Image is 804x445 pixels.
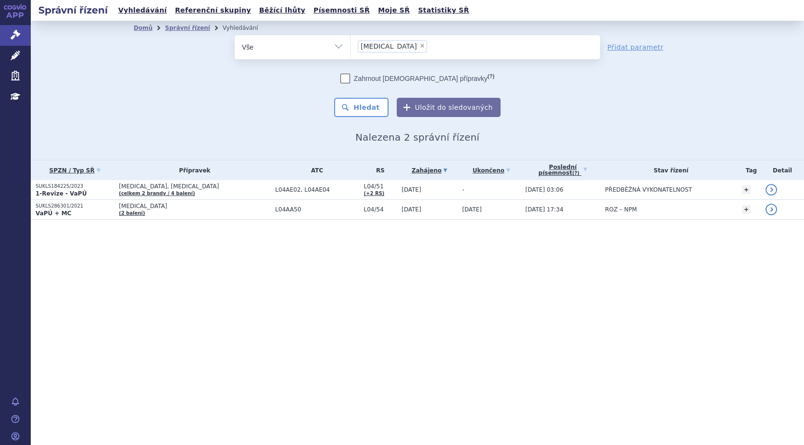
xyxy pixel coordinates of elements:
[172,4,254,17] a: Referenční skupiny
[114,160,270,180] th: Přípravek
[361,43,417,50] span: [MEDICAL_DATA]
[462,164,520,177] a: Ukončeno
[526,160,601,180] a: Poslednípísemnost(?)
[256,4,308,17] a: Běžící lhůty
[119,210,145,216] a: (2 balení)
[355,131,479,143] span: Nalezena 2 správní řízení
[526,206,564,213] span: [DATE] 17:34
[766,204,777,215] a: detail
[31,3,115,17] h2: Správní řízení
[462,206,482,213] span: [DATE]
[119,191,195,196] a: (celkem 2 brandy / 4 balení)
[275,206,359,213] span: L04AA50
[402,164,457,177] a: Zahájeno
[572,170,579,176] abbr: (?)
[402,206,421,213] span: [DATE]
[36,190,87,197] strong: 1-Revize - VaPÚ
[119,203,270,209] span: [MEDICAL_DATA]
[36,164,114,177] a: SPZN / Typ SŘ
[605,186,692,193] span: PŘEDBĚŽNÁ VYKONATELNOST
[488,73,494,79] abbr: (?)
[36,210,71,217] strong: VaPÚ + MC
[134,25,152,31] a: Domů
[402,186,421,193] span: [DATE]
[607,42,664,52] a: Přidat parametr
[115,4,170,17] a: Vyhledávání
[223,21,271,35] li: Vyhledávání
[415,4,472,17] a: Statistiky SŘ
[526,186,564,193] span: [DATE] 03:06
[397,98,501,117] button: Uložit do sledovaných
[311,4,373,17] a: Písemnosti SŘ
[36,203,114,209] p: SUKLS286301/2021
[364,183,397,190] span: L04/51
[165,25,210,31] a: Správní řízení
[761,160,804,180] th: Detail
[364,206,397,213] span: L04/54
[600,160,737,180] th: Stav řízení
[36,183,114,190] p: SUKLS184225/2023
[270,160,359,180] th: ATC
[462,186,464,193] span: -
[419,43,425,49] span: ×
[359,160,397,180] th: RS
[340,74,494,83] label: Zahrnout [DEMOGRAPHIC_DATA] přípravky
[737,160,761,180] th: Tag
[334,98,389,117] button: Hledat
[364,191,385,196] a: (+2 RS)
[275,186,359,193] span: L04AE02, L04AE04
[430,40,435,52] input: [MEDICAL_DATA]
[119,183,270,190] span: [MEDICAL_DATA], [MEDICAL_DATA]
[742,205,751,214] a: +
[605,206,637,213] span: ROZ – NPM
[766,184,777,196] a: detail
[742,185,751,194] a: +
[375,4,413,17] a: Moje SŘ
